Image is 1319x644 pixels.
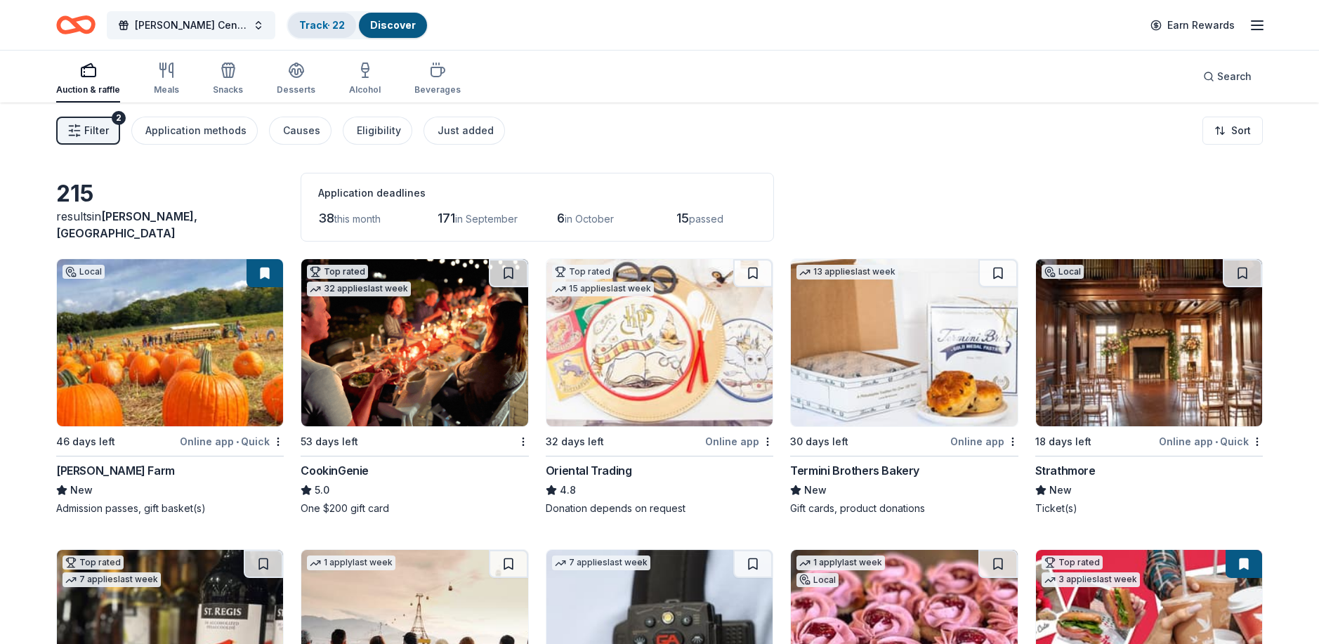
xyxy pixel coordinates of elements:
[56,180,284,208] div: 215
[301,501,528,515] div: One $200 gift card
[56,208,284,242] div: results
[1202,117,1263,145] button: Sort
[56,258,284,515] a: Image for Gaver FarmLocal46 days leftOnline app•Quick[PERSON_NAME] FarmNewAdmission passes, gift ...
[301,258,528,515] a: Image for CookinGenieTop rated32 applieslast week53 days leftCookinGenie5.0One $200 gift card
[950,433,1018,450] div: Online app
[63,556,124,570] div: Top rated
[307,282,411,296] div: 32 applies last week
[315,482,329,499] span: 5.0
[1035,462,1096,479] div: Strathmore
[213,56,243,103] button: Snacks
[269,117,332,145] button: Causes
[301,462,369,479] div: CookinGenie
[796,265,898,280] div: 13 applies last week
[455,213,518,225] span: in September
[307,265,368,279] div: Top rated
[154,84,179,96] div: Meals
[277,56,315,103] button: Desserts
[135,17,247,34] span: [PERSON_NAME] Center Restoration
[790,433,848,450] div: 30 days left
[56,209,197,240] span: in
[57,259,283,426] img: Image for Gaver Farm
[56,8,96,41] a: Home
[180,433,284,450] div: Online app Quick
[424,117,505,145] button: Just added
[70,482,93,499] span: New
[307,556,395,570] div: 1 apply last week
[546,501,773,515] div: Donation depends on request
[1049,482,1072,499] span: New
[414,56,461,103] button: Beverages
[277,84,315,96] div: Desserts
[689,213,723,225] span: passed
[790,462,919,479] div: Termini Brothers Bakery
[790,258,1018,515] a: Image for Termini Brothers Bakery13 applieslast week30 days leftOnline appTermini Brothers Bakery...
[438,211,455,225] span: 171
[414,84,461,96] div: Beverages
[299,19,345,31] a: Track· 22
[343,117,412,145] button: Eligibility
[349,56,381,103] button: Alcohol
[283,122,320,139] div: Causes
[546,258,773,515] a: Image for Oriental TradingTop rated15 applieslast week32 days leftOnline appOriental Trading4.8Do...
[56,209,197,240] span: [PERSON_NAME], [GEOGRAPHIC_DATA]
[56,462,175,479] div: [PERSON_NAME] Farm
[1036,259,1262,426] img: Image for Strathmore
[63,572,161,587] div: 7 applies last week
[804,482,827,499] span: New
[1042,556,1103,570] div: Top rated
[1035,501,1263,515] div: Ticket(s)
[1142,13,1243,38] a: Earn Rewards
[56,117,120,145] button: Filter2
[790,501,1018,515] div: Gift cards, product donations
[84,122,109,139] span: Filter
[565,213,614,225] span: in October
[56,84,120,96] div: Auction & raffle
[318,185,756,202] div: Application deadlines
[438,122,494,139] div: Just added
[546,462,632,479] div: Oriental Trading
[56,433,115,450] div: 46 days left
[1042,572,1140,587] div: 3 applies last week
[357,122,401,139] div: Eligibility
[107,11,275,39] button: [PERSON_NAME] Center Restoration
[1231,122,1251,139] span: Sort
[1035,433,1091,450] div: 18 days left
[370,19,416,31] a: Discover
[676,211,689,225] span: 15
[287,11,428,39] button: Track· 22Discover
[557,211,565,225] span: 6
[552,556,650,570] div: 7 applies last week
[1159,433,1263,450] div: Online app Quick
[552,282,654,296] div: 15 applies last week
[236,436,239,447] span: •
[796,556,885,570] div: 1 apply last week
[63,265,105,279] div: Local
[56,56,120,103] button: Auction & raffle
[796,573,839,587] div: Local
[546,433,604,450] div: 32 days left
[1217,68,1252,85] span: Search
[301,259,527,426] img: Image for CookinGenie
[560,482,576,499] span: 4.8
[301,433,358,450] div: 53 days left
[154,56,179,103] button: Meals
[1215,436,1218,447] span: •
[56,501,284,515] div: Admission passes, gift basket(s)
[334,213,381,225] span: this month
[1042,265,1084,279] div: Local
[145,122,247,139] div: Application methods
[552,265,613,279] div: Top rated
[546,259,773,426] img: Image for Oriental Trading
[791,259,1017,426] img: Image for Termini Brothers Bakery
[705,433,773,450] div: Online app
[318,211,334,225] span: 38
[131,117,258,145] button: Application methods
[1035,258,1263,515] a: Image for StrathmoreLocal18 days leftOnline app•QuickStrathmoreNewTicket(s)
[112,111,126,125] div: 2
[1192,63,1263,91] button: Search
[213,84,243,96] div: Snacks
[349,84,381,96] div: Alcohol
